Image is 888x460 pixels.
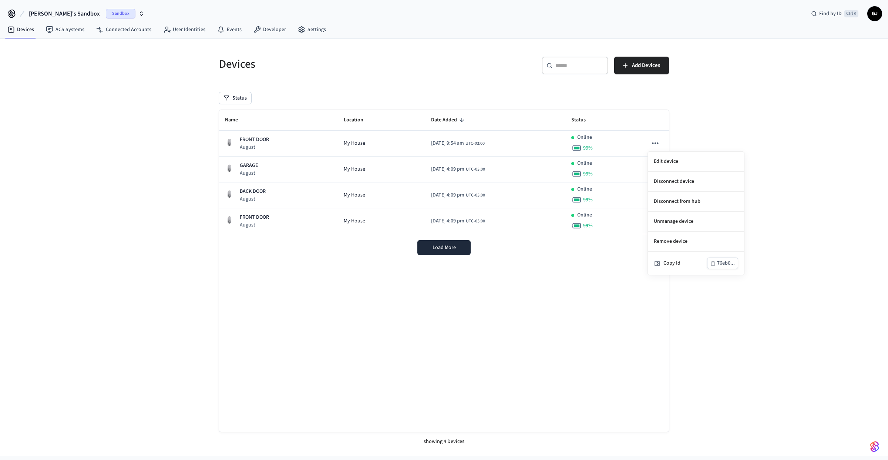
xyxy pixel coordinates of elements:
li: Disconnect from hub [648,192,744,212]
li: Disconnect device [648,172,744,192]
div: Copy Id [663,259,707,267]
li: Edit device [648,152,744,172]
img: SeamLogoGradient.69752ec5.svg [870,441,879,453]
li: Unmanage device [648,212,744,232]
button: 76eb0... [707,258,738,269]
li: Remove device [648,232,744,252]
div: 76eb0... [717,259,735,268]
